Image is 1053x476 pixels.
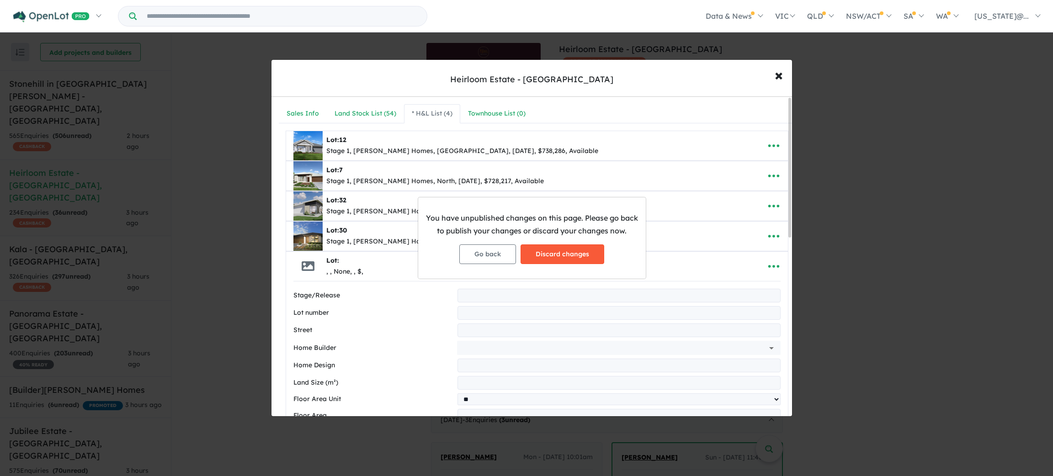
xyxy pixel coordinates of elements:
[138,6,425,26] input: Try estate name, suburb, builder or developer
[13,11,90,22] img: Openlot PRO Logo White
[425,212,638,237] p: You have unpublished changes on this page. Please go back to publish your changes or discard your...
[974,11,1029,21] span: [US_STATE]@...
[459,244,516,264] button: Go back
[521,244,604,264] button: Discard changes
